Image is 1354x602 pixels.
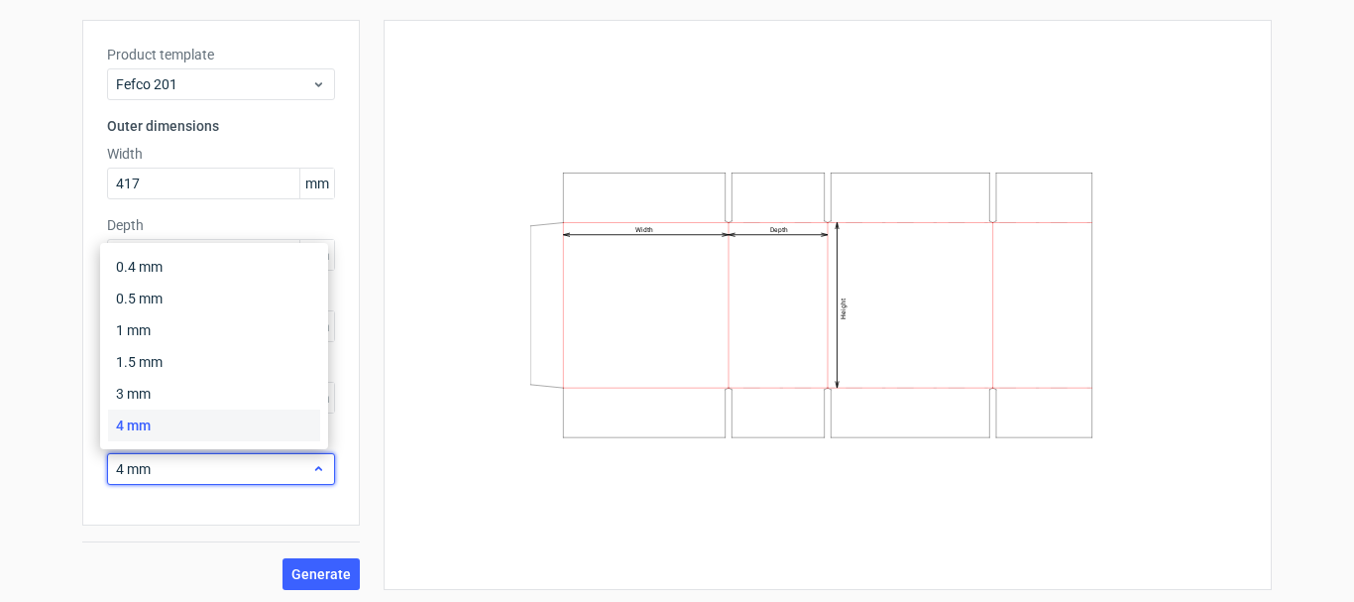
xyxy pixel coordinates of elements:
[107,144,335,164] label: Width
[107,215,335,235] label: Depth
[108,410,320,441] div: 4 mm
[108,251,320,283] div: 0.4 mm
[116,74,311,94] span: Fefco 201
[299,240,334,270] span: mm
[299,169,334,198] span: mm
[291,567,351,581] span: Generate
[282,558,360,590] button: Generate
[108,378,320,410] div: 3 mm
[108,283,320,314] div: 0.5 mm
[840,299,847,319] text: Height
[770,226,788,234] text: Depth
[107,116,335,136] h3: Outer dimensions
[116,459,311,479] span: 4 mm
[107,45,335,64] label: Product template
[108,314,320,346] div: 1 mm
[108,346,320,378] div: 1.5 mm
[635,226,653,234] text: Width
